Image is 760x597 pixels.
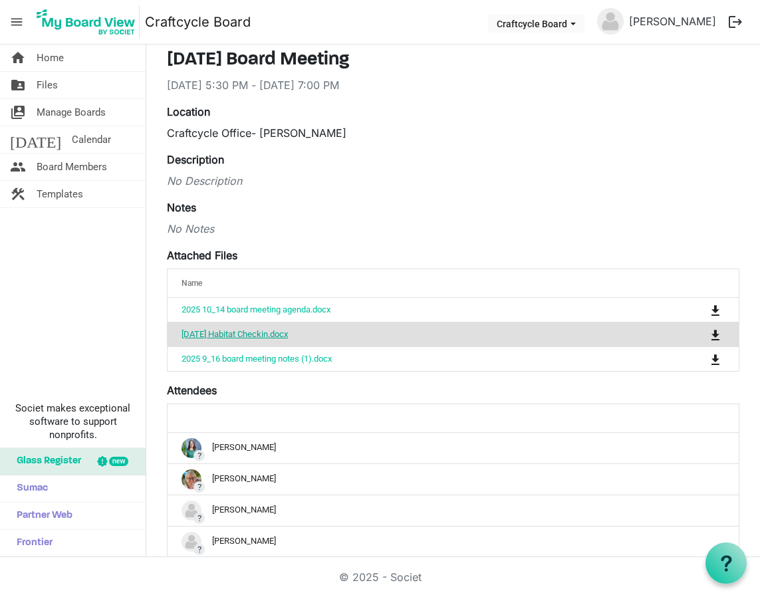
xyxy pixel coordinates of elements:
span: menu [4,9,29,35]
td: is Command column column header [656,298,739,322]
img: no-profile-picture.svg [597,8,624,35]
span: Name [182,279,202,288]
td: ?Ashlee Christiansen is template cell column header [168,433,739,463]
span: Calendar [72,126,111,153]
label: Attached Files [167,247,237,263]
td: 2025 9_16 board meeting notes (1).docx is template cell column header Name [168,346,656,371]
label: Attendees [167,382,217,398]
button: Download [706,325,725,344]
span: people [10,154,26,180]
span: ? [193,450,205,461]
img: My Board View Logo [33,5,140,39]
label: Location [167,104,210,120]
td: ?Darcy Holtgrave is template cell column header [168,463,739,495]
div: [PERSON_NAME] [182,532,725,552]
span: [DATE] [10,126,61,153]
td: 9-23-25 Habitat Checkin.docx is template cell column header Name [168,322,656,346]
button: Download [706,300,725,319]
div: [PERSON_NAME] [182,469,725,489]
span: ? [193,513,205,524]
span: Frontier [10,530,53,556]
label: Notes [167,199,196,215]
td: 2025 10_14 board meeting agenda.docx is template cell column header Name [168,298,656,322]
button: logout [721,8,749,36]
a: [DATE] Habitat Checkin.docx [182,329,288,339]
span: Sumac [10,475,48,502]
td: ?Erin Robinson is template cell column header [168,495,739,526]
td: is Command column column header [656,322,739,346]
label: Description [167,152,224,168]
img: lV3EkjtptBNzereBVOnHTeRYCzsZLDMs5I0sp7URj1iiIyEaZKegiT_rKD7J8UkzQVzdFcu32oRZffaJezgV0Q_thumb.png [182,438,201,458]
span: construction [10,181,26,207]
span: Glass Register [10,448,81,475]
div: No Notes [167,221,739,237]
div: [DATE] 5:30 PM - [DATE] 7:00 PM [167,77,739,93]
button: Download [706,350,725,368]
img: no-profile-picture.svg [182,532,201,552]
a: © 2025 - Societ [339,570,422,584]
span: Files [37,72,58,98]
span: ? [193,481,205,493]
div: [PERSON_NAME] [182,501,725,521]
a: [PERSON_NAME] [624,8,721,35]
span: home [10,45,26,71]
img: nGe35slpqLLc4-FwcbtAcbx6jmtyXxbMgjyVdzHvIJBhgkeFl1vtu8Bn1VfK4Kw5HDtZ13R5CX8H2-8-v3Hr6Q_thumb.png [182,469,201,489]
span: Templates [37,181,83,207]
span: Societ makes exceptional software to support nonprofits. [6,402,140,441]
span: Partner Web [10,503,72,529]
span: Manage Boards [37,99,106,126]
span: ? [193,544,205,555]
span: Home [37,45,64,71]
td: ?Kasey Hammock is template cell column header [168,526,739,557]
div: No Description [167,173,739,189]
td: is Command column column header [656,346,739,371]
span: folder_shared [10,72,26,98]
span: Board Members [37,154,107,180]
a: 2025 10_14 board meeting agenda.docx [182,304,330,314]
img: no-profile-picture.svg [182,501,201,521]
a: My Board View Logo [33,5,145,39]
div: [PERSON_NAME] [182,438,725,458]
h3: [DATE] Board Meeting [167,49,739,72]
button: Craftcycle Board dropdownbutton [488,14,584,33]
a: Craftcycle Board [145,9,251,35]
a: 2025 9_16 board meeting notes (1).docx [182,354,332,364]
div: Craftcycle Office- [PERSON_NAME] [167,125,739,141]
div: new [109,457,128,466]
span: switch_account [10,99,26,126]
